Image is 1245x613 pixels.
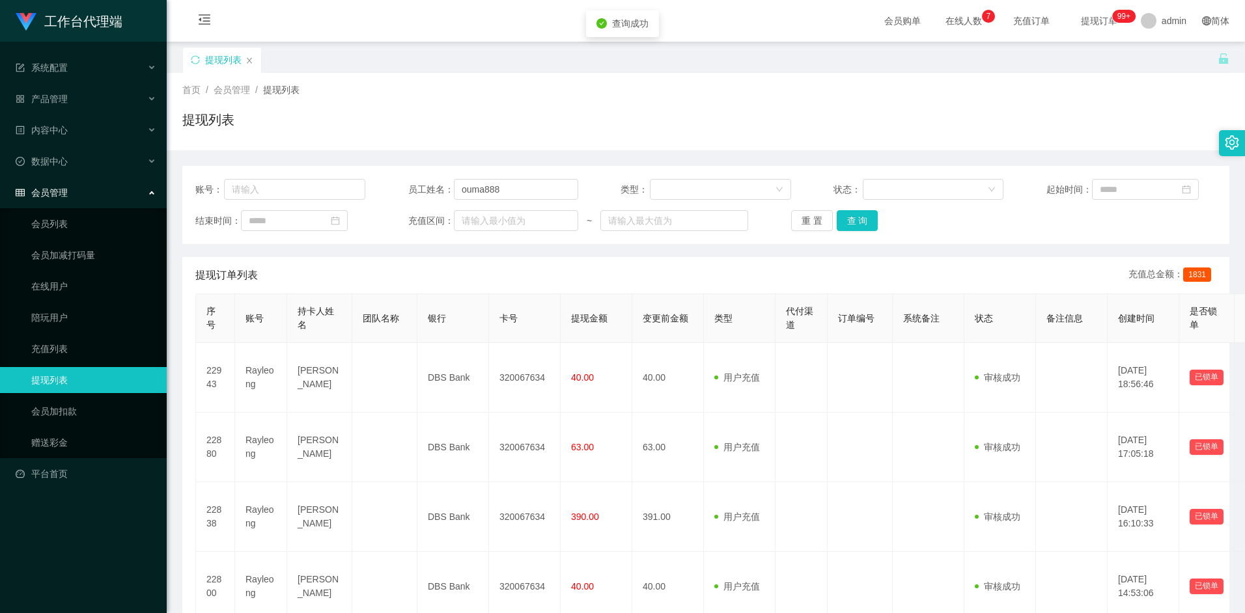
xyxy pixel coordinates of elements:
[975,442,1020,452] span: 审核成功
[31,336,156,362] a: 充值列表
[600,210,748,231] input: 请输入最大值为
[643,313,688,323] span: 变更前金额
[776,185,783,195] i: 图标: down
[206,85,208,95] span: /
[417,482,489,552] td: DBS Bank
[786,306,813,330] span: 代付渠道
[1007,16,1056,25] span: 充值订单
[714,511,760,522] span: 用户充值
[255,85,258,95] span: /
[182,85,201,95] span: 首页
[235,413,287,482] td: Rayleong
[1074,16,1124,25] span: 提现订单
[975,313,993,323] span: 状态
[975,372,1020,383] span: 审核成功
[975,511,1020,522] span: 审核成功
[191,55,200,64] i: 图标: sync
[408,183,454,197] span: 员工姓名：
[16,157,25,166] i: 图标: check-circle-o
[621,183,650,197] span: 类型：
[1183,267,1211,282] span: 1831
[1225,135,1239,150] i: 图标: setting
[837,210,878,231] button: 查 询
[16,461,156,487] a: 图标: dashboard平台首页
[44,1,122,42] h1: 工作台代理端
[206,306,216,330] span: 序号
[489,413,561,482] td: 320067634
[1112,10,1136,23] sup: 1182
[571,581,594,592] span: 40.00
[632,482,704,552] td: 391.00
[632,343,704,413] td: 40.00
[16,126,25,135] i: 图标: profile
[791,210,833,231] button: 重 置
[1190,306,1217,330] span: 是否锁单
[714,581,760,592] span: 用户充值
[16,16,122,26] a: 工作台代理端
[16,62,68,73] span: 系统配置
[331,216,340,225] i: 图标: calendar
[408,214,454,228] span: 充值区间：
[287,482,352,552] td: [PERSON_NAME]
[986,10,991,23] p: 7
[489,482,561,552] td: 320067634
[16,156,68,167] span: 数据中心
[31,398,156,424] a: 会员加扣款
[31,242,156,268] a: 会员加减打码量
[714,313,733,323] span: 类型
[571,372,594,383] span: 40.00
[454,179,578,200] input: 请输入
[245,57,253,64] i: 图标: close
[838,313,874,323] span: 订单编号
[1190,439,1224,455] button: 已锁单
[1046,313,1083,323] span: 备注信息
[571,313,608,323] span: 提现金额
[31,429,156,456] a: 赠送彩金
[31,211,156,237] a: 会员列表
[1108,413,1179,482] td: [DATE] 17:05:18
[235,482,287,552] td: Rayleong
[1182,185,1191,194] i: 图标: calendar
[578,214,600,228] span: ~
[195,267,258,283] span: 提现订单列表
[939,16,988,25] span: 在线人数
[31,273,156,299] a: 在线用户
[903,313,940,323] span: 系统备注
[16,63,25,72] i: 图标: form
[214,85,250,95] span: 会员管理
[1108,482,1179,552] td: [DATE] 16:10:33
[16,187,68,198] span: 会员管理
[1108,343,1179,413] td: [DATE] 18:56:46
[1046,183,1092,197] span: 起始时间：
[571,511,599,522] span: 390.00
[245,313,264,323] span: 账号
[196,413,235,482] td: 22880
[1218,53,1229,64] i: 图标: unlock
[975,581,1020,592] span: 审核成功
[31,367,156,393] a: 提现列表
[224,179,365,200] input: 请输入
[31,305,156,331] a: 陪玩用户
[571,442,594,452] span: 63.00
[1118,313,1154,323] span: 创建时间
[499,313,518,323] span: 卡号
[1190,509,1224,524] button: 已锁单
[196,482,235,552] td: 22838
[195,183,224,197] span: 账号：
[417,413,489,482] td: DBS Bank
[454,210,578,231] input: 请输入最小值为
[16,188,25,197] i: 图标: table
[1128,267,1216,283] div: 充值总金额：
[263,85,300,95] span: 提现列表
[182,110,234,129] h1: 提现列表
[988,185,996,195] i: 图标: down
[417,343,489,413] td: DBS Bank
[714,372,760,383] span: 用户充值
[714,442,760,452] span: 用户充值
[16,13,36,31] img: logo.9652507e.png
[1190,579,1224,594] button: 已锁单
[287,343,352,413] td: [PERSON_NAME]
[16,94,68,104] span: 产品管理
[196,343,235,413] td: 22943
[195,214,241,228] span: 结束时间：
